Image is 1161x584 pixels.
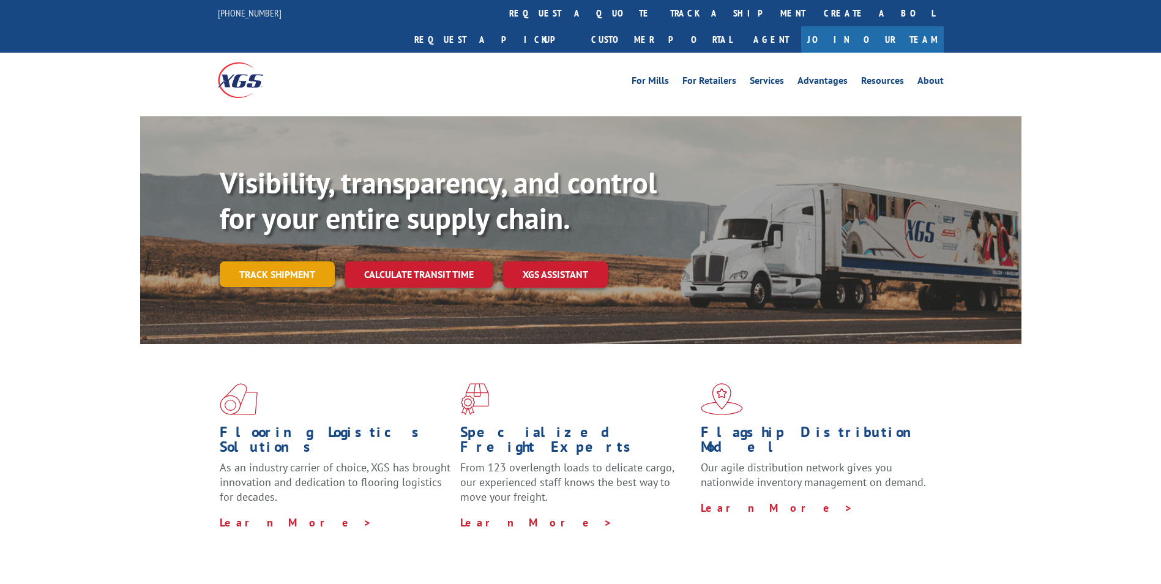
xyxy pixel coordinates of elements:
b: Visibility, transparency, and control for your entire supply chain. [220,163,657,237]
a: Learn More > [460,515,613,530]
a: About [917,76,944,89]
a: [PHONE_NUMBER] [218,7,282,19]
a: Resources [861,76,904,89]
img: xgs-icon-flagship-distribution-model-red [701,383,743,415]
a: Join Our Team [801,26,944,53]
a: Calculate transit time [345,261,493,288]
span: Our agile distribution network gives you nationwide inventory management on demand. [701,460,926,489]
a: For Mills [632,76,669,89]
a: Learn More > [701,501,853,515]
img: xgs-icon-total-supply-chain-intelligence-red [220,383,258,415]
a: Request a pickup [405,26,582,53]
h1: Flooring Logistics Solutions [220,425,451,460]
a: Track shipment [220,261,335,287]
a: Services [750,76,784,89]
p: From 123 overlength loads to delicate cargo, our experienced staff knows the best way to move you... [460,460,692,515]
h1: Specialized Freight Experts [460,425,692,460]
a: XGS ASSISTANT [503,261,608,288]
img: xgs-icon-focused-on-flooring-red [460,383,489,415]
a: Learn More > [220,515,372,530]
a: Advantages [797,76,848,89]
a: Agent [741,26,801,53]
a: Customer Portal [582,26,741,53]
a: For Retailers [682,76,736,89]
h1: Flagship Distribution Model [701,425,932,460]
span: As an industry carrier of choice, XGS has brought innovation and dedication to flooring logistics... [220,460,450,504]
